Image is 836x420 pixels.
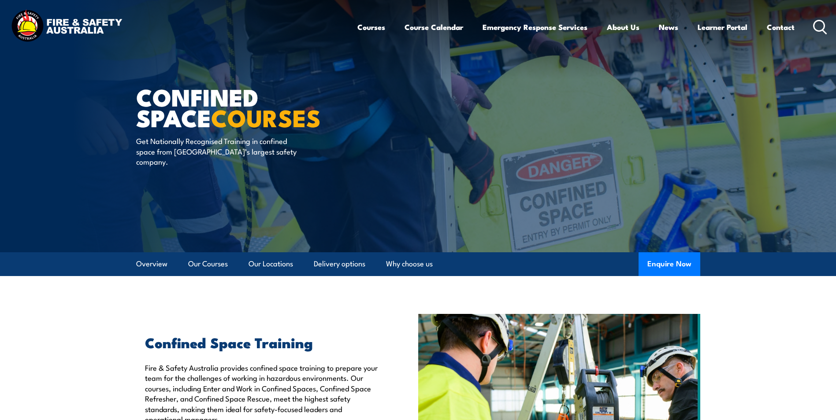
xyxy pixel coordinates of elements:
a: Our Locations [249,252,293,276]
a: Our Courses [188,252,228,276]
a: Contact [767,15,795,39]
a: Why choose us [386,252,433,276]
strong: COURSES [211,99,321,135]
a: Delivery options [314,252,365,276]
p: Get Nationally Recognised Training in confined space from [GEOGRAPHIC_DATA]’s largest safety comp... [136,136,297,166]
a: Course Calendar [405,15,463,39]
button: Enquire Now [639,252,700,276]
h2: Confined Space Training [145,336,378,348]
h1: Confined Space [136,86,354,127]
a: News [659,15,678,39]
a: Courses [357,15,385,39]
a: About Us [607,15,639,39]
a: Emergency Response Services [483,15,587,39]
a: Overview [136,252,167,276]
a: Learner Portal [698,15,747,39]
